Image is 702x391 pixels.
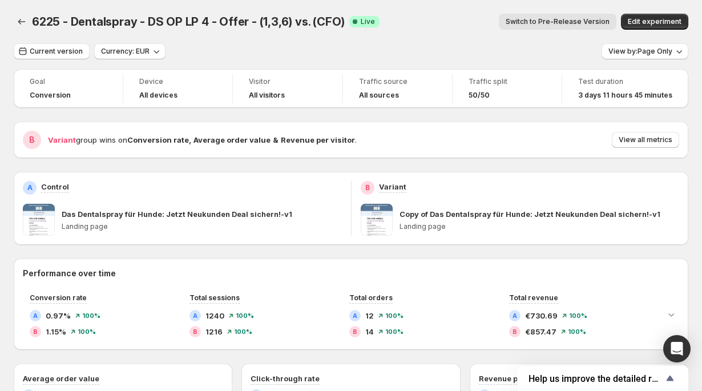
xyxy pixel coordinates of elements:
[30,47,83,56] span: Current version
[479,373,552,384] h3: Revenue per visitor
[528,373,663,384] span: Help us improve the detailed report for A/B campaigns
[23,268,679,279] h2: Performance over time
[127,135,189,144] strong: Conversion rate
[193,135,271,144] strong: Average order value
[361,17,375,26] span: Live
[62,208,292,220] p: Das Dentalspray für Hunde: Jetzt Neukunden Deal sichern!-v1
[513,328,517,335] h2: B
[78,328,96,335] span: 100 %
[400,208,660,220] p: Copy of Das Dentalspray für Hunde: Jetzt Neukunden Deal sichern!-v1
[14,43,90,59] button: Current version
[569,312,587,319] span: 100 %
[234,328,252,335] span: 100 %
[365,183,370,192] h2: B
[30,77,107,86] span: Goal
[193,328,197,335] h2: B
[82,312,100,319] span: 100 %
[29,134,35,146] h2: B
[568,328,586,335] span: 100 %
[469,77,546,86] span: Traffic split
[46,326,66,337] span: 1.15%
[189,135,191,144] strong: ,
[400,222,680,231] p: Landing page
[273,135,279,144] strong: &
[249,76,326,101] a: VisitorAll visitors
[578,77,672,86] span: Test duration
[23,373,99,384] h3: Average order value
[359,91,399,100] h4: All sources
[353,328,357,335] h2: B
[578,76,672,101] a: Test duration3 days 11 hours 45 minutes
[23,204,55,236] img: Das Dentalspray für Hunde: Jetzt Neukunden Deal sichern!-v1
[249,77,326,86] span: Visitor
[30,91,71,100] span: Conversion
[469,76,546,101] a: Traffic split50/50
[193,312,197,319] h2: A
[48,135,76,144] span: Variant
[361,204,393,236] img: Copy of Das Dentalspray für Hunde: Jetzt Neukunden Deal sichern!-v1
[33,328,38,335] h2: B
[379,181,406,192] p: Variant
[205,310,224,321] span: 1240
[205,326,223,337] span: 1216
[139,91,177,100] h4: All devices
[139,76,216,101] a: DeviceAll devices
[251,373,320,384] h3: Click-through rate
[628,17,681,26] span: Edit experiment
[46,310,71,321] span: 0.97%
[365,326,374,337] span: 14
[32,15,345,29] span: 6225 - Dentalspray - DS OP LP 4 - Offer - (1,3,6) vs. (CFO)
[94,43,166,59] button: Currency: EUR
[41,181,69,192] p: Control
[469,91,490,100] span: 50/50
[33,312,38,319] h2: A
[619,135,672,144] span: View all metrics
[621,14,688,30] button: Edit experiment
[509,293,558,302] span: Total revenue
[27,183,33,192] h2: A
[62,222,342,231] p: Landing page
[513,312,517,319] h2: A
[499,14,616,30] button: Switch to Pre-Release Version
[281,135,355,144] strong: Revenue per visitor
[506,17,610,26] span: Switch to Pre-Release Version
[30,293,87,302] span: Conversion rate
[359,76,436,101] a: Traffic sourceAll sources
[359,77,436,86] span: Traffic source
[612,132,679,148] button: View all metrics
[385,328,404,335] span: 100 %
[525,326,556,337] span: €857.47
[578,91,672,100] span: 3 days 11 hours 45 minutes
[608,47,672,56] span: View by: Page Only
[249,91,285,100] h4: All visitors
[30,76,107,101] a: GoalConversion
[14,14,30,30] button: Back
[189,293,240,302] span: Total sessions
[349,293,393,302] span: Total orders
[101,47,150,56] span: Currency: EUR
[236,312,254,319] span: 100 %
[385,312,404,319] span: 100 %
[663,335,691,362] div: Open Intercom Messenger
[525,310,558,321] span: €730.69
[139,77,216,86] span: Device
[528,372,677,385] button: Show survey - Help us improve the detailed report for A/B campaigns
[365,310,374,321] span: 12
[663,307,679,323] button: Expand chart
[48,135,357,144] span: group wins on .
[602,43,688,59] button: View by:Page Only
[353,312,357,319] h2: A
